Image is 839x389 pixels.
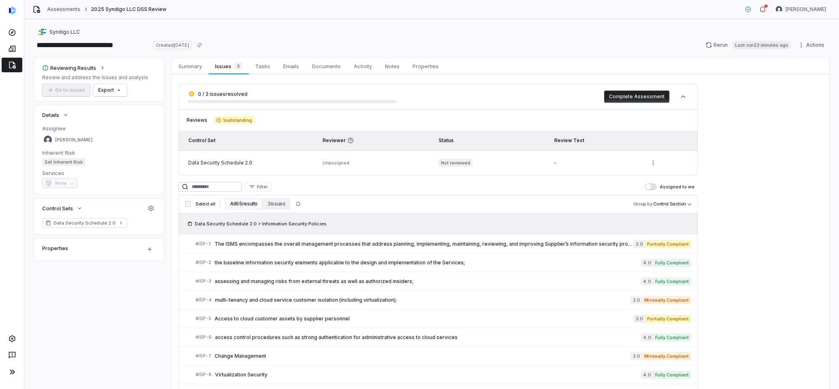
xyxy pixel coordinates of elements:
[196,297,212,303] span: # ISP-4
[257,184,268,190] span: Filter
[215,316,633,322] span: Access to cloud customer assets by supplier personnel
[192,38,207,52] button: Copy link
[633,240,645,248] span: 3.0
[439,137,454,143] span: Status
[153,41,191,49] span: Created [DATE]
[309,61,344,71] span: Documents
[49,29,80,35] span: Syndigo LLC
[245,182,271,192] button: Filter
[215,278,641,285] span: assessing and managing risks from external threats as well as authorized insiders;
[42,149,156,156] dt: Inherent Risk
[382,61,403,71] span: Notes
[215,353,630,359] span: Change Management
[215,297,630,303] span: multi-tenancy and cloud service customer isolation (including virtualization);
[196,201,215,207] span: Select all
[47,6,80,13] a: Assessments
[645,240,691,248] span: Partially Compliant
[641,333,652,341] span: 4.0
[196,241,211,247] span: # ISP-1
[196,253,691,272] a: #ISP-2the baseline information security elements applicable to the design and implementation of t...
[42,169,156,177] dt: Services
[42,205,73,212] span: Control Sets
[554,160,637,166] div: -
[44,136,52,144] img: Rachelle Guli avatar
[196,353,211,359] span: # ISP-7
[196,291,691,309] a: #ISP-4multi-tenancy and cloud service customer isolation (including virtualization);2.0Minimally ...
[701,39,796,51] button: RerunLast run23 minutes ago
[252,61,273,71] span: Tasks
[215,372,641,378] span: Virtualization Security
[280,61,302,71] span: Emails
[262,198,290,210] button: 3 issues
[653,333,691,341] span: Fully Compliant
[196,365,691,384] a: #ISP-8Virtualization Security4.0Fully Compliant
[40,61,108,75] button: Reviewing Results
[9,6,16,15] img: svg%3e
[40,201,85,216] button: Control Sets
[323,137,429,144] span: Reviewer
[196,347,691,365] a: #ISP-7Change Management2.0Minimally Compliant
[42,64,96,71] div: Reviewing Results
[554,137,584,143] span: Review Text
[323,160,349,166] span: Unassigned
[42,111,59,119] span: Details
[42,158,85,166] span: Set Inherent Risk
[212,61,245,72] span: Issues
[42,125,156,132] dt: Assignee
[214,116,254,124] span: 1 outstanding
[40,108,71,122] button: Details
[409,61,442,71] span: Properties
[42,218,127,228] a: Data Security Schedule 2.0
[653,371,691,379] span: Fully Compliant
[653,259,691,267] span: Fully Compliant
[771,3,831,15] button: Rachelle Guli avatar[PERSON_NAME]
[93,84,127,96] button: Export
[196,235,691,253] a: #ISP-1The ISMS encompasses the overall management processes that address planning, implementing, ...
[604,91,669,103] button: Complete Assessment
[642,352,691,360] span: Minimally Compliant
[55,137,93,143] span: [PERSON_NAME]
[641,277,652,285] span: 4.0
[645,184,695,190] label: Assigned to me
[196,309,691,328] a: #ISP-5Access to cloud customer assets by supplier personnel3.0Partially Compliant
[185,201,191,207] input: Select all
[196,259,211,266] span: # ISP-2
[633,201,652,207] span: Group by
[42,74,148,81] p: Review and address the issues and analysis
[54,220,116,226] span: Data Security Schedule 2.0
[215,259,641,266] span: the baseline information security elements applicable to the design and implementation of the Ser...
[645,184,656,190] button: Assigned to me
[215,241,633,247] span: The ISMS encompasses the overall management processes that address planning, implementing, mainta...
[196,278,211,284] span: # ISP-3
[188,160,313,166] div: Data Security Schedule 2.0
[633,315,645,323] span: 3.0
[175,61,205,71] span: Summary
[188,137,215,143] span: Control Set
[630,352,642,360] span: 2.0
[196,328,691,346] a: #ISP-6access control procedures such as strong authentication for administrative access to cloud ...
[196,272,691,290] a: #ISP-3assessing and managing risks from external threats as well as authorized insiders;4.0Fully ...
[196,334,212,340] span: # ISP-6
[641,371,652,379] span: 4.0
[91,6,166,13] span: 2025 Syndigo LLC DSS Review
[225,198,262,210] button: All 65 results
[215,334,641,341] span: access control procedures such as strong authentication for administrative access to cloud services
[630,296,642,304] span: 2.0
[439,159,473,167] span: Not reviewed
[198,91,247,97] span: 0 / 3 issues resolved
[234,62,242,70] span: 3
[796,39,829,51] button: Actions
[195,220,327,227] span: Data Security Schedule 2.0 > Information Security Policies
[641,259,652,267] span: 4.0
[785,6,826,13] span: [PERSON_NAME]
[196,316,211,322] span: # ISP-5
[653,277,691,285] span: Fully Compliant
[642,296,691,304] span: Minimally Compliant
[776,6,782,13] img: Rachelle Guli avatar
[36,25,82,39] button: https://syndigo.com/Syndigo LLC
[645,315,691,323] span: Partially Compliant
[187,117,207,123] span: Reviews
[351,61,375,71] span: Activity
[196,372,212,378] span: # ISP-8
[733,41,791,49] span: Last run 23 minutes ago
